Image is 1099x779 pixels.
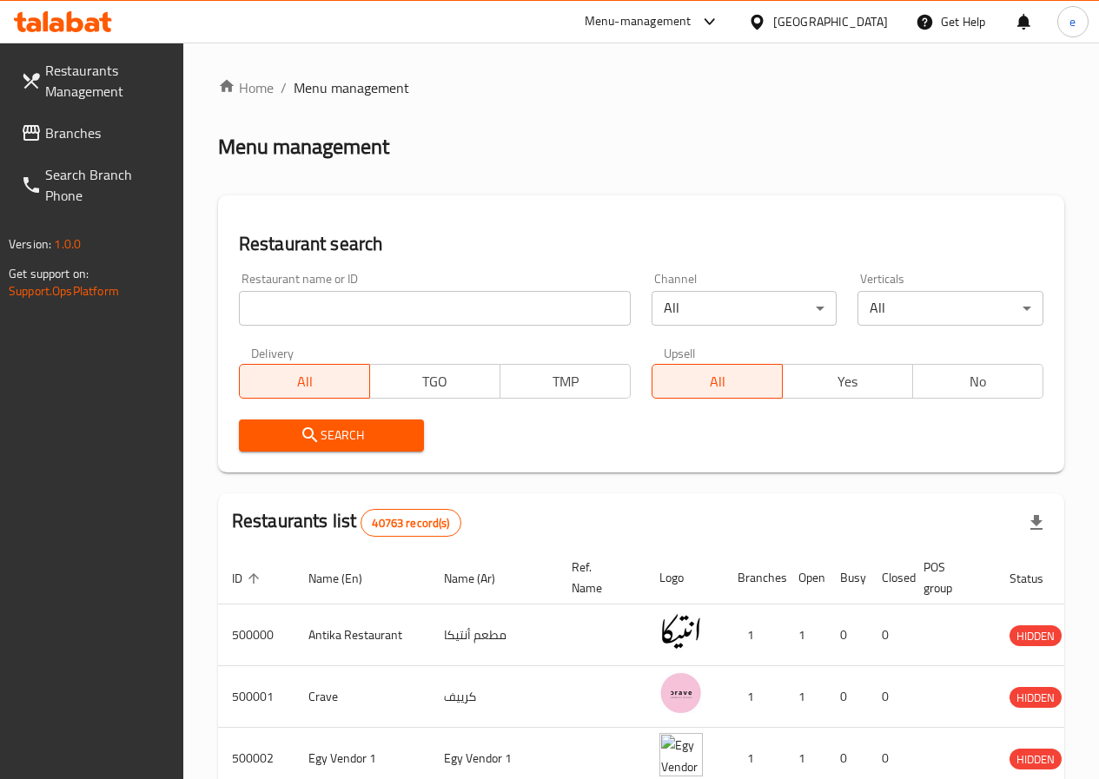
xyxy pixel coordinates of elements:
[7,112,183,154] a: Branches
[232,568,265,589] span: ID
[868,551,910,604] th: Closed
[773,12,888,31] div: [GEOGRAPHIC_DATA]
[239,291,631,326] input: Search for restaurant name or ID..
[652,364,783,399] button: All
[826,666,868,728] td: 0
[724,604,785,666] td: 1
[218,133,389,161] h2: Menu management
[724,666,785,728] td: 1
[659,671,703,715] img: Crave
[45,122,169,143] span: Branches
[232,508,461,537] h2: Restaurants list
[218,77,274,98] a: Home
[785,551,826,604] th: Open
[645,551,724,604] th: Logo
[7,154,183,216] a: Search Branch Phone
[281,77,287,98] li: /
[239,231,1043,257] h2: Restaurant search
[1010,749,1062,769] div: HIDDEN
[826,604,868,666] td: 0
[253,425,411,446] span: Search
[9,280,119,302] a: Support.OpsPlatform
[652,291,837,326] div: All
[1010,625,1062,646] div: HIDDEN
[218,666,295,728] td: 500001
[1010,688,1062,708] span: HIDDEN
[430,604,558,666] td: مطعم أنتيكا
[790,369,906,394] span: Yes
[1010,749,1062,769] span: HIDDEN
[295,666,430,728] td: Crave
[912,364,1043,399] button: No
[239,364,370,399] button: All
[868,666,910,728] td: 0
[361,515,460,531] span: 40763 record(s)
[868,604,910,666] td: 0
[218,77,1064,98] nav: breadcrumb
[361,509,460,537] div: Total records count
[659,369,776,394] span: All
[251,347,295,359] label: Delivery
[430,666,558,728] td: كرييف
[295,604,430,666] td: Antika Restaurant
[585,11,692,32] div: Menu-management
[1010,626,1062,646] span: HIDDEN
[857,291,1043,326] div: All
[785,666,826,728] td: 1
[369,364,500,399] button: TGO
[45,60,169,102] span: Restaurants Management
[377,369,493,394] span: TGO
[507,369,624,394] span: TMP
[247,369,363,394] span: All
[9,233,51,255] span: Version:
[664,347,696,359] label: Upsell
[294,77,409,98] span: Menu management
[45,164,169,206] span: Search Branch Phone
[239,419,425,452] button: Search
[572,557,625,598] span: Ref. Name
[1069,12,1076,31] span: e
[308,568,385,589] span: Name (En)
[826,551,868,604] th: Busy
[9,262,89,285] span: Get support on:
[1010,687,1062,708] div: HIDDEN
[659,610,703,653] img: Antika Restaurant
[924,557,975,598] span: POS group
[54,233,81,255] span: 1.0.0
[500,364,631,399] button: TMP
[782,364,913,399] button: Yes
[785,604,826,666] td: 1
[659,733,703,776] img: Egy Vendor 1
[1016,502,1057,544] div: Export file
[7,50,183,112] a: Restaurants Management
[724,551,785,604] th: Branches
[1010,568,1066,589] span: Status
[920,369,1036,394] span: No
[218,604,295,666] td: 500000
[444,568,518,589] span: Name (Ar)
